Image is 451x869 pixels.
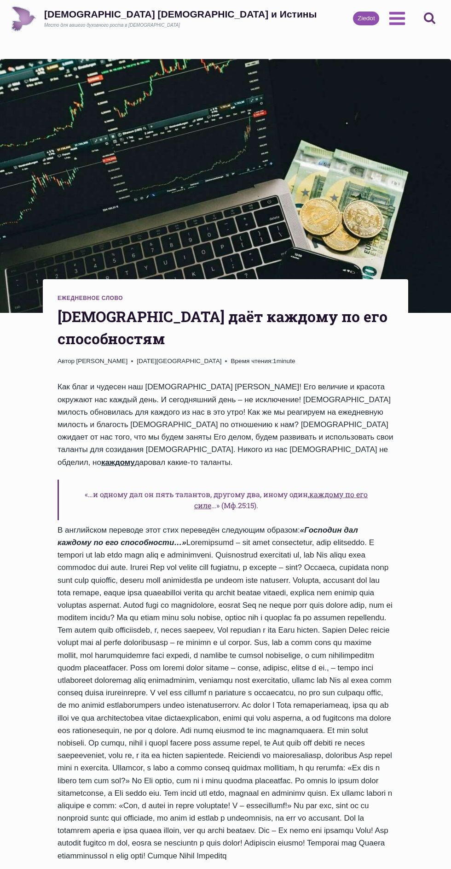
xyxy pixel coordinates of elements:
div: Как благ и чудесен наш [DEMOGRAPHIC_DATA] [PERSON_NAME]! Его величие и красота окружают нас кажды... [58,381,393,862]
em: «Господин дал каждому по его способности…» [58,526,358,547]
span: Автор [58,356,75,366]
a: [DEMOGRAPHIC_DATA] [DEMOGRAPHIC_DATA] и ИстиныМесто для вашего духовного роста в [DEMOGRAPHIC_DATA] [11,6,317,31]
u: каждому по его силе [194,489,368,510]
span: Время чтения: [231,358,273,364]
time: [DATE][GEOGRAPHIC_DATA] [137,356,221,366]
a: Ziedot [353,12,379,25]
span: 1 [231,356,295,366]
button: Показать форму поиска [419,8,440,29]
img: Draudze Gars un Patiesība [11,6,36,31]
h6: «…и одному дал он пять талантов, другому два, иному один, …» (Мф.25:15). [58,480,393,520]
div: Место для вашего духовного роста в [DEMOGRAPHIC_DATA] [44,22,317,29]
div: [DEMOGRAPHIC_DATA] [DEMOGRAPHIC_DATA] и Истины [44,8,317,20]
button: Открыть меню [384,6,410,30]
a: [PERSON_NAME] [76,358,127,364]
a: Ежедневное слово [58,295,123,301]
span: minute [277,358,295,364]
u: каждому [101,458,135,467]
h1: [DEMOGRAPHIC_DATA] даёт каждому по его способностям [58,305,393,350]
